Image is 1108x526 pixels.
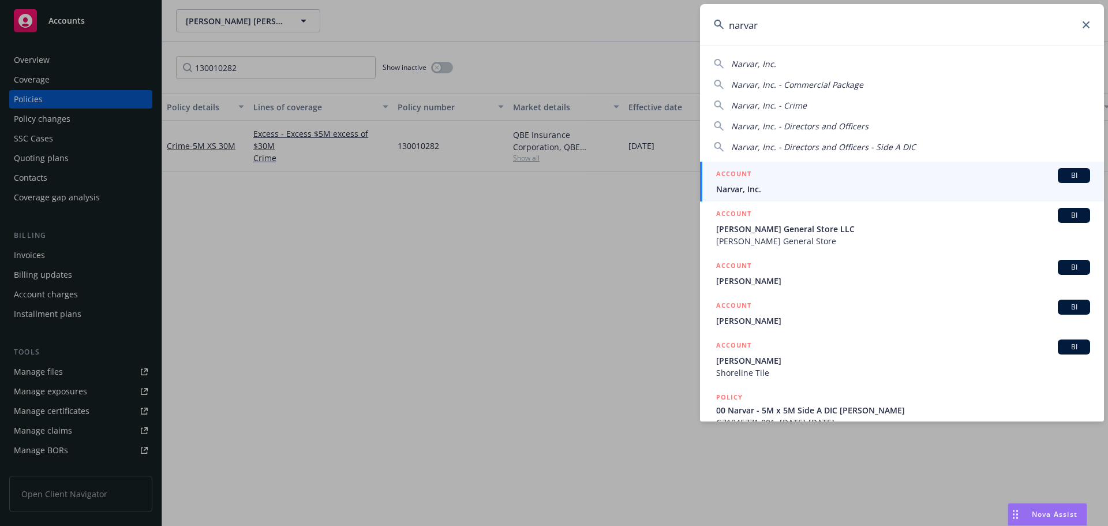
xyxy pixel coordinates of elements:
span: [PERSON_NAME] [716,355,1090,367]
span: BI [1062,262,1085,273]
h5: ACCOUNT [716,340,751,353]
a: POLICY00 Narvar - 5M x 5M Side A DIC [PERSON_NAME]G71845771 001, [DATE]-[DATE] [700,385,1104,435]
span: BI [1062,302,1085,312]
a: ACCOUNTBI[PERSON_NAME] [700,253,1104,293]
a: ACCOUNTBINarvar, Inc. [700,162,1104,202]
a: ACCOUNTBI[PERSON_NAME] [700,293,1104,333]
span: [PERSON_NAME] [716,315,1090,327]
span: BI [1062,342,1085,352]
span: [PERSON_NAME] [716,275,1090,287]
span: Narvar, Inc. - Commercial Package [731,79,863,90]
h5: POLICY [716,391,743,403]
button: Nova Assist [1008,503,1087,526]
span: [PERSON_NAME] General Store [716,235,1090,247]
span: 00 Narvar - 5M x 5M Side A DIC [PERSON_NAME] [716,404,1090,416]
span: BI [1062,210,1085,221]
span: [PERSON_NAME] General Store LLC [716,223,1090,235]
h5: ACCOUNT [716,300,751,314]
input: Search... [700,4,1104,46]
div: Drag to move [1008,503,1023,525]
span: Narvar, Inc. [716,183,1090,195]
span: Shoreline Tile [716,367,1090,379]
span: Narvar, Inc. - Directors and Officers [731,121,869,132]
h5: ACCOUNT [716,168,751,182]
span: Narvar, Inc. [731,58,776,69]
span: Narvar, Inc. - Crime [731,100,807,111]
span: Nova Assist [1032,509,1077,519]
a: ACCOUNTBI[PERSON_NAME]Shoreline Tile [700,333,1104,385]
span: G71845771 001, [DATE]-[DATE] [716,416,1090,428]
span: BI [1062,170,1085,181]
a: ACCOUNTBI[PERSON_NAME] General Store LLC[PERSON_NAME] General Store [700,202,1104,253]
span: Narvar, Inc. - Directors and Officers - Side A DIC [731,141,916,152]
h5: ACCOUNT [716,260,751,274]
h5: ACCOUNT [716,208,751,222]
